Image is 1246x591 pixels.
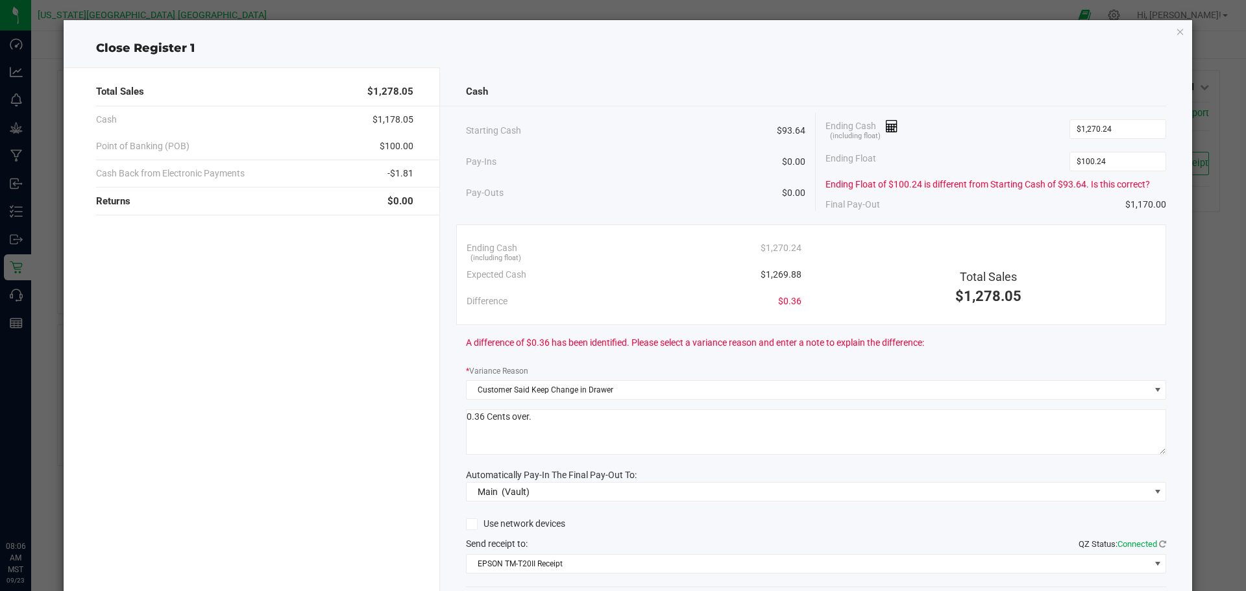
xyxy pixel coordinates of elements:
[777,124,805,138] span: $93.64
[1125,198,1166,211] span: $1,170.00
[96,167,245,180] span: Cash Back from Electronic Payments
[778,295,801,308] span: $0.36
[387,167,413,180] span: -$1.81
[466,470,637,480] span: Automatically Pay-In The Final Pay-Out To:
[782,155,805,169] span: $0.00
[1079,539,1166,549] span: QZ Status:
[367,84,413,99] span: $1,278.05
[466,517,565,531] label: Use network devices
[96,113,117,127] span: Cash
[825,178,1166,191] div: Ending Float of $100.24 is different from Starting Cash of $93.64. Is this correct?
[466,186,504,200] span: Pay-Outs
[467,268,526,282] span: Expected Cash
[466,155,496,169] span: Pay-Ins
[96,187,413,215] div: Returns
[467,555,1150,573] span: EPSON TM-T20II Receipt
[761,268,801,282] span: $1,269.88
[467,241,517,255] span: Ending Cash
[470,253,521,264] span: (including float)
[761,241,801,255] span: $1,270.24
[466,84,488,99] span: Cash
[64,40,1193,57] div: Close Register 1
[1118,539,1157,549] span: Connected
[782,186,805,200] span: $0.00
[96,84,144,99] span: Total Sales
[387,194,413,209] span: $0.00
[825,119,898,139] span: Ending Cash
[467,381,1150,399] span: Customer Said Keep Change in Drawer
[96,139,189,153] span: Point of Banking (POB)
[466,538,528,549] span: Send receipt to:
[467,295,507,308] span: Difference
[478,487,498,497] span: Main
[825,198,880,211] span: Final Pay-Out
[373,113,413,127] span: $1,178.05
[960,270,1017,283] span: Total Sales
[466,336,924,350] span: A difference of $0.36 has been identified. Please select a variance reason and enter a note to ex...
[502,487,530,497] span: (Vault)
[380,139,413,153] span: $100.00
[955,288,1021,304] span: $1,278.05
[466,124,521,138] span: Starting Cash
[466,365,528,377] label: Variance Reason
[830,131,881,142] span: (including float)
[13,487,52,526] iframe: Resource center
[825,152,876,171] span: Ending Float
